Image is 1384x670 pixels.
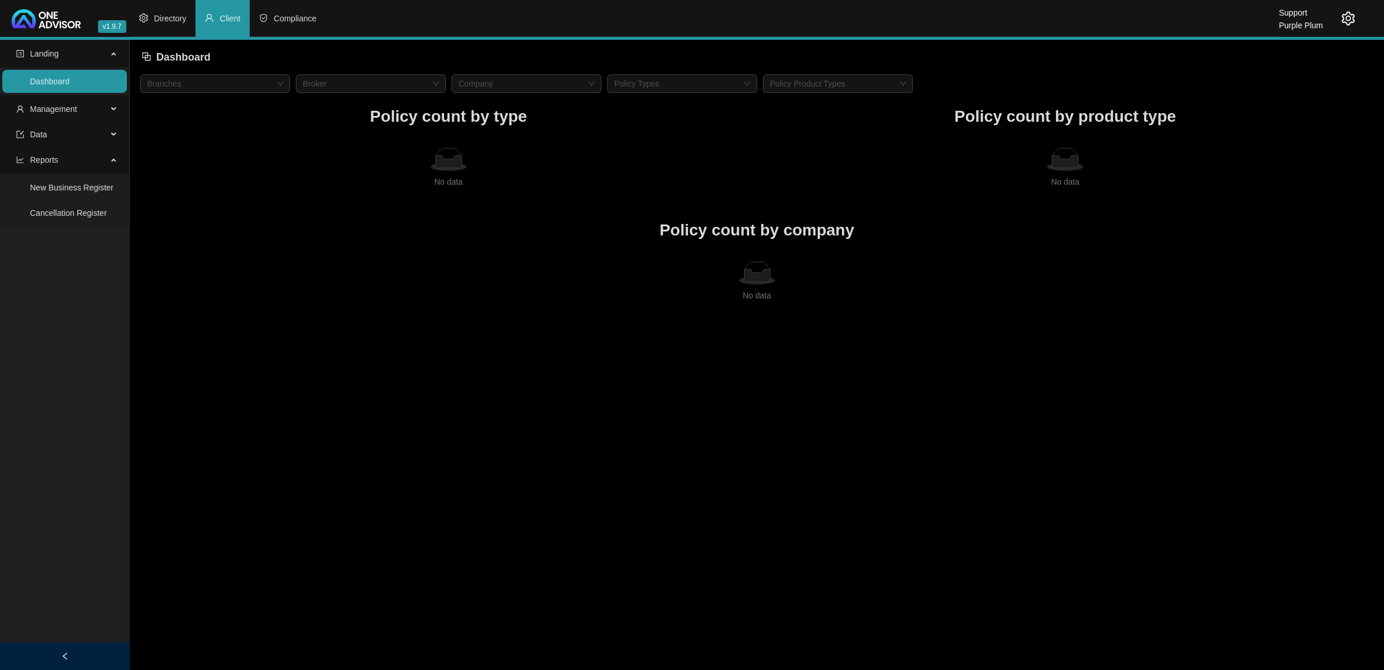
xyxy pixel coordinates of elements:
span: setting [1341,12,1355,25]
span: Data [30,130,47,139]
div: Support [1279,3,1323,16]
img: 2df55531c6924b55f21c4cf5d4484680-logo-light.svg [12,9,81,28]
div: Purple Plum [1279,16,1323,28]
span: v1.9.7 [98,20,126,33]
h1: Policy count by company [140,218,1374,243]
span: line-chart [16,156,24,164]
span: profile [16,50,24,58]
span: left [61,652,69,660]
span: Management [30,104,77,114]
span: Client [220,14,240,23]
h1: Policy count by type [140,104,757,129]
div: No data [145,175,753,188]
span: safety [259,13,268,23]
div: No data [145,289,1369,302]
span: user [205,13,214,23]
span: Compliance [274,14,317,23]
a: Dashboard [30,77,70,86]
span: user [16,105,24,113]
div: No data [762,175,1370,188]
span: Reports [30,155,58,164]
span: setting [139,13,148,23]
a: New Business Register [30,183,114,192]
span: Directory [154,14,186,23]
span: Dashboard [156,51,210,63]
span: Landing [30,49,59,58]
span: block [141,51,152,62]
a: Cancellation Register [30,208,107,218]
h1: Policy count by product type [757,104,1374,129]
span: import [16,130,24,139]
